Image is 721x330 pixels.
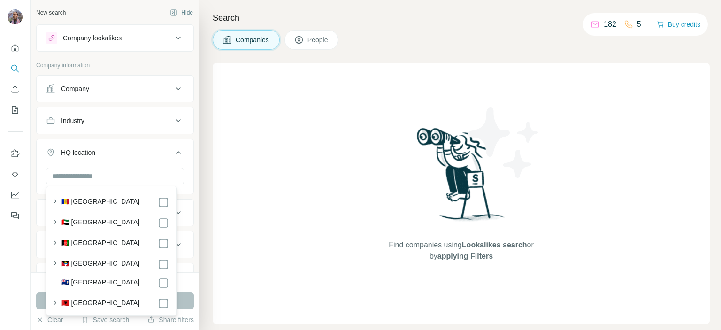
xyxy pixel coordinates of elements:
img: Avatar [8,9,23,24]
label: 🇦🇱 [GEOGRAPHIC_DATA] [61,298,140,309]
button: Save search [81,315,129,324]
div: New search [36,8,66,17]
button: Use Surfe on LinkedIn [8,145,23,162]
button: Hide [163,6,199,20]
h4: Search [213,11,710,24]
label: 🇦🇮 [GEOGRAPHIC_DATA] [61,277,140,289]
span: applying Filters [437,252,493,260]
span: Find companies using or by [386,239,536,262]
span: People [307,35,329,45]
label: 🇦🇩 [GEOGRAPHIC_DATA] [61,197,140,208]
label: 🇦🇬 [GEOGRAPHIC_DATA] [61,259,140,270]
div: HQ location [61,148,95,157]
p: 182 [604,19,616,30]
span: Lookalikes search [462,241,527,249]
button: Clear [36,315,63,324]
button: Dashboard [8,186,23,203]
button: Buy credits [657,18,700,31]
p: 5 [637,19,641,30]
label: 🇦🇪 [GEOGRAPHIC_DATA] [61,217,140,229]
div: Industry [61,116,84,125]
button: Share filters [147,315,194,324]
img: Surfe Illustration - Stars [461,100,546,185]
button: Search [8,60,23,77]
div: Company [61,84,89,93]
button: Use Surfe API [8,166,23,183]
button: Company [37,77,193,100]
button: Quick start [8,39,23,56]
button: Feedback [8,207,23,224]
p: Company information [36,61,194,69]
div: Company lookalikes [63,33,122,43]
button: Employees (size) [37,233,193,256]
span: Companies [236,35,270,45]
button: HQ location [37,141,193,168]
button: My lists [8,101,23,118]
button: Technologies [37,265,193,288]
label: 🇦🇫 [GEOGRAPHIC_DATA] [61,238,140,249]
button: Industry [37,109,193,132]
img: Surfe Illustration - Woman searching with binoculars [413,125,510,230]
button: Annual revenue ($) [37,201,193,224]
button: Company lookalikes [37,27,193,49]
button: Enrich CSV [8,81,23,98]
